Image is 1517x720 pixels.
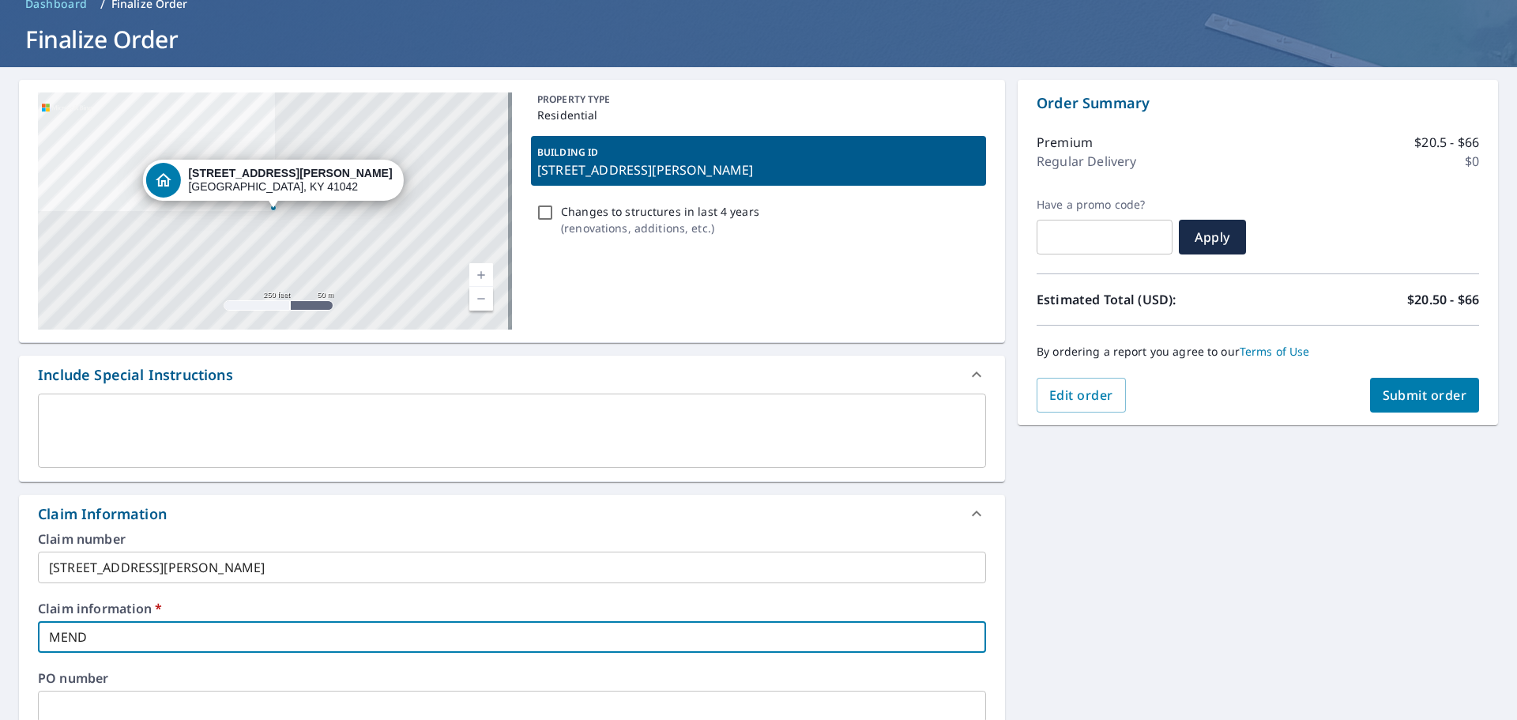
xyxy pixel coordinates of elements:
h1: Finalize Order [19,23,1498,55]
p: [STREET_ADDRESS][PERSON_NAME] [537,160,980,179]
label: Claim number [38,533,986,545]
p: PROPERTY TYPE [537,92,980,107]
p: Residential [537,107,980,123]
a: Current Level 17, Zoom In [469,263,493,287]
p: BUILDING ID [537,145,598,159]
p: By ordering a report you agree to our [1037,345,1479,359]
p: Order Summary [1037,92,1479,114]
p: $0 [1465,152,1479,171]
button: Apply [1179,220,1246,254]
button: Submit order [1370,378,1480,413]
p: Changes to structures in last 4 years [561,203,759,220]
p: Estimated Total (USD): [1037,290,1258,309]
div: Claim Information [38,503,167,525]
label: PO number [38,672,986,684]
button: Edit order [1037,378,1126,413]
a: Current Level 17, Zoom Out [469,287,493,311]
div: [GEOGRAPHIC_DATA], KY 41042 [188,167,392,194]
span: Edit order [1049,386,1113,404]
span: Submit order [1383,386,1467,404]
label: Have a promo code? [1037,198,1173,212]
strong: [STREET_ADDRESS][PERSON_NAME] [188,167,392,179]
p: $20.5 - $66 [1414,133,1479,152]
p: ( renovations, additions, etc. ) [561,220,759,236]
span: Apply [1191,228,1233,246]
div: Dropped pin, building 1, Residential property, 128 Lloyd Ave Florence, KY 41042 [142,160,403,209]
div: Include Special Instructions [38,364,233,386]
p: Premium [1037,133,1093,152]
div: Include Special Instructions [19,356,1005,394]
a: Terms of Use [1240,344,1310,359]
p: $20.50 - $66 [1407,290,1479,309]
div: Claim Information [19,495,1005,533]
p: Regular Delivery [1037,152,1136,171]
label: Claim information [38,602,986,615]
